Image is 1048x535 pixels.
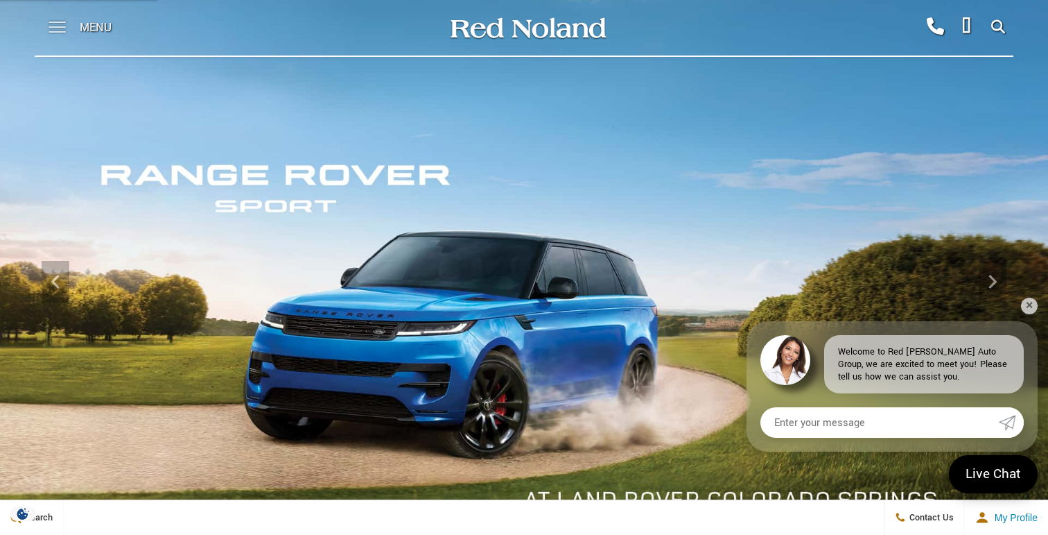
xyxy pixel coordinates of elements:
[999,407,1024,438] a: Submit
[989,512,1038,523] span: My Profile
[7,507,39,521] img: Opt-Out Icon
[906,511,954,524] span: Contact Us
[760,335,810,385] img: Agent profile photo
[824,335,1024,393] div: Welcome to Red [PERSON_NAME] Auto Group, we are excited to meet you! Please tell us how we can as...
[965,500,1048,535] button: Open user profile menu
[949,455,1038,493] a: Live Chat
[42,261,69,303] div: Previous
[760,407,999,438] input: Enter your message
[979,261,1006,303] div: Next
[959,465,1028,484] span: Live Chat
[448,16,607,40] img: Red Noland Auto Group
[7,507,39,521] section: Click to Open Cookie Consent Modal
